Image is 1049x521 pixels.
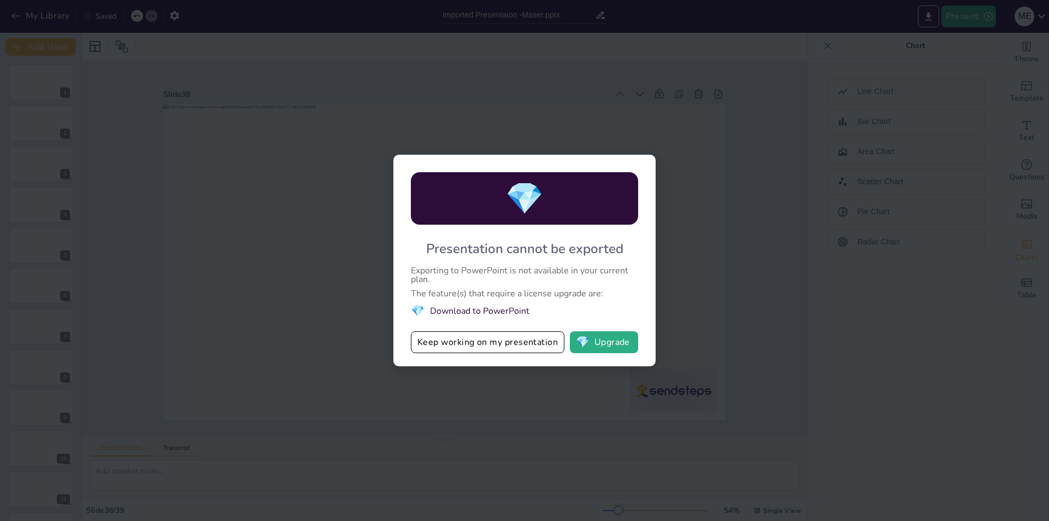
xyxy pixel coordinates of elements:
div: Exporting to PowerPoint is not available in your current plan. [411,266,638,284]
span: diamond [411,303,425,318]
div: The feature(s) that require a license upgrade are: [411,289,638,298]
button: diamondUpgrade [570,331,638,353]
li: Download to PowerPoint [411,303,638,318]
button: Keep working on my presentation [411,331,564,353]
span: diamond [576,337,590,348]
span: diamond [505,178,544,220]
div: Presentation cannot be exported [426,240,623,257]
